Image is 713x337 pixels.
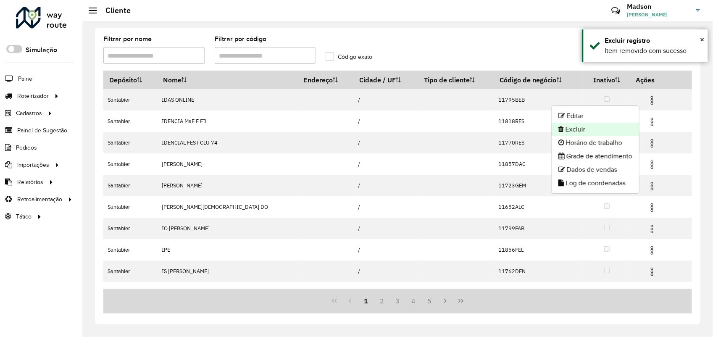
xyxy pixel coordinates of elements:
[157,89,297,111] td: IDAS ONLINE
[297,71,353,89] th: Endereço
[494,196,583,218] td: 11652ALC
[97,6,131,15] h2: Cliente
[605,46,702,56] div: Item removido com sucesso
[353,218,418,239] td: /
[353,132,418,153] td: /
[353,153,418,175] td: /
[552,123,639,136] li: Excluir
[157,239,297,261] td: IPE
[17,178,43,187] span: Relatórios
[157,111,297,132] td: IDENCIA MaE E FIL
[630,71,681,89] th: Ações
[17,92,49,100] span: Roteirizador
[103,282,157,303] td: Santabier
[103,153,157,175] td: Santabier
[103,175,157,196] td: Santabier
[17,126,67,135] span: Painel de Sugestão
[627,11,690,18] span: [PERSON_NAME]
[326,53,372,61] label: Código exato
[700,35,704,44] span: ×
[353,239,418,261] td: /
[16,212,32,221] span: Tático
[16,143,37,152] span: Pedidos
[494,261,583,282] td: 11762DEN
[494,71,583,89] th: Código de negócio
[405,293,421,309] button: 4
[453,293,469,309] button: Last Page
[494,175,583,196] td: 11723GEM
[215,34,266,44] label: Filtrar por código
[103,218,157,239] td: Santabier
[418,71,494,89] th: Tipo de cliente
[607,2,625,20] a: Contato Rápido
[157,132,297,153] td: IDENCIAL FEST CLU 74
[17,195,62,204] span: Retroalimentação
[700,33,704,46] button: Close
[353,261,418,282] td: /
[353,282,418,303] td: /
[421,293,437,309] button: 5
[390,293,406,309] button: 3
[358,293,374,309] button: 1
[552,109,639,123] li: Editar
[103,239,157,261] td: Santabier
[103,34,152,44] label: Filtrar por nome
[605,36,702,46] div: Excluir registro
[157,218,297,239] td: IO [PERSON_NAME]
[103,261,157,282] td: Santabier
[17,161,49,169] span: Importações
[18,74,34,83] span: Painel
[494,132,583,153] td: 11770RES
[494,218,583,239] td: 11799FAB
[103,89,157,111] td: Santabier
[353,175,418,196] td: /
[353,71,418,89] th: Cidade / UF
[103,111,157,132] td: Santabier
[353,111,418,132] td: /
[494,153,583,175] td: 11857DAC
[552,176,639,190] li: Log de coordenadas
[157,261,297,282] td: IS [PERSON_NAME]
[627,3,690,11] h3: Madson
[583,71,630,89] th: Inativo
[437,293,453,309] button: Next Page
[157,196,297,218] td: [PERSON_NAME][DEMOGRAPHIC_DATA] DO
[494,239,583,261] td: 11856FEL
[353,196,418,218] td: /
[157,153,297,175] td: [PERSON_NAME]
[103,132,157,153] td: Santabier
[157,71,297,89] th: Nome
[157,282,297,303] td: ISTRIBUIDORA
[16,109,42,118] span: Cadastros
[374,293,390,309] button: 2
[552,163,639,176] li: Dados de vendas
[494,282,583,303] td: 11783F D
[157,175,297,196] td: [PERSON_NAME]
[494,89,583,111] td: 11795BEB
[552,136,639,150] li: Horário de trabalho
[552,150,639,163] li: Grade de atendimento
[353,89,418,111] td: /
[26,45,57,55] label: Simulação
[103,196,157,218] td: Santabier
[103,71,157,89] th: Depósito
[494,111,583,132] td: 11818RES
